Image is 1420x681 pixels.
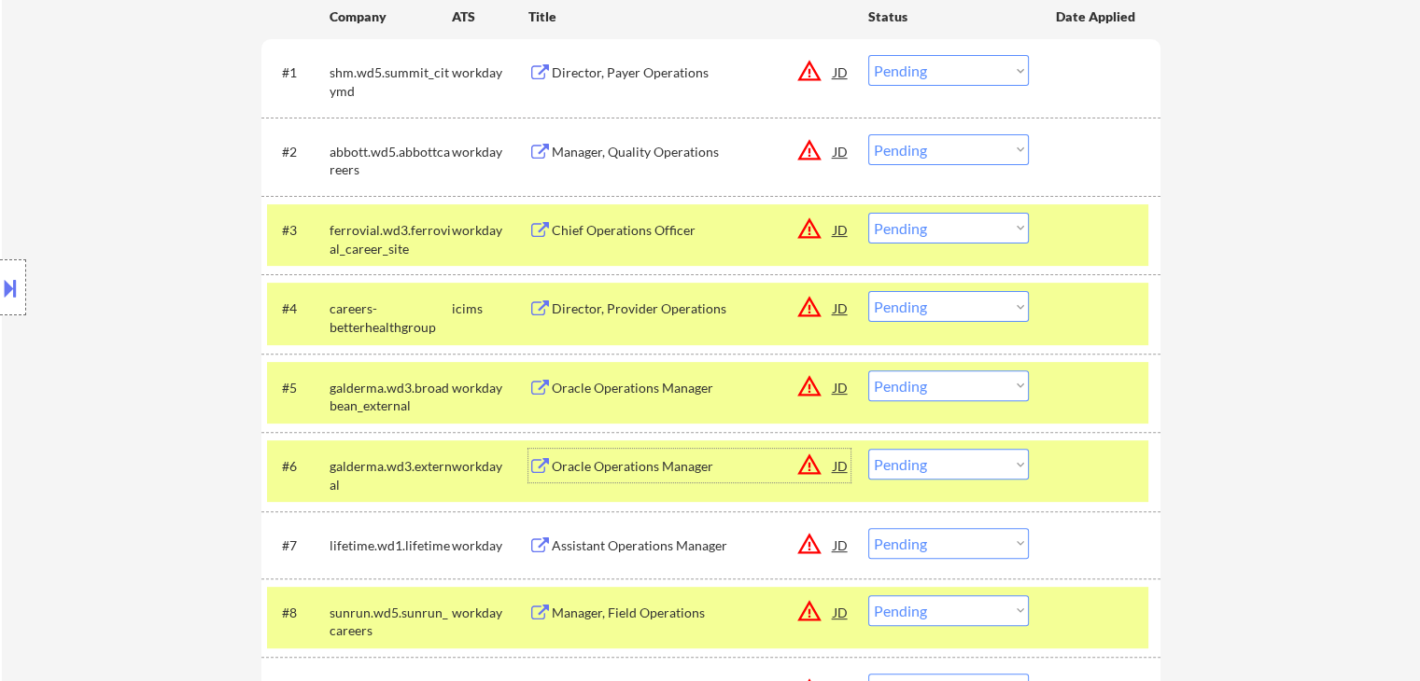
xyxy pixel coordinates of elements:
[452,143,528,161] div: workday
[452,536,528,555] div: workday
[330,63,452,100] div: shm.wd5.summit_citymd
[282,457,315,476] div: #6
[330,379,452,415] div: galderma.wd3.broadbean_external
[452,379,528,397] div: workday
[832,595,851,629] div: JD
[832,55,851,89] div: JD
[330,457,452,493] div: galderma.wd3.external
[796,137,822,163] button: warning_amber
[832,449,851,482] div: JD
[330,143,452,179] div: abbott.wd5.abbottcareers
[552,604,834,622] div: Manager, Field Operations
[1056,7,1138,26] div: Date Applied
[452,299,528,318] div: icims
[452,7,528,26] div: ATS
[796,215,822,242] button: warning_amber
[552,299,834,318] div: Director, Provider Operations
[796,58,822,84] button: warning_amber
[832,528,851,562] div: JD
[330,221,452,257] div: ferrovial.wd3.ferrovial_career_site
[832,213,851,246] div: JD
[330,604,452,640] div: sunrun.wd5.sunrun_careers
[552,457,834,476] div: Oracle Operations Manager
[796,294,822,320] button: warning_amber
[796,531,822,557] button: warning_amber
[552,143,834,161] div: Manager, Quality Operations
[452,457,528,476] div: workday
[452,604,528,622] div: workday
[282,604,315,622] div: #8
[330,7,452,26] div: Company
[552,379,834,397] div: Oracle Operations Manager
[796,452,822,478] button: warning_amber
[330,536,452,555] div: lifetime.wd1.lifetime
[796,598,822,624] button: warning_amber
[552,63,834,82] div: Director, Payer Operations
[552,536,834,555] div: Assistant Operations Manager
[796,373,822,399] button: warning_amber
[452,221,528,240] div: workday
[552,221,834,240] div: Chief Operations Officer
[330,299,452,336] div: careers-betterhealthgroup
[282,63,315,82] div: #1
[282,536,315,555] div: #7
[452,63,528,82] div: workday
[832,370,851,404] div: JD
[832,134,851,168] div: JD
[528,7,851,26] div: Title
[832,291,851,325] div: JD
